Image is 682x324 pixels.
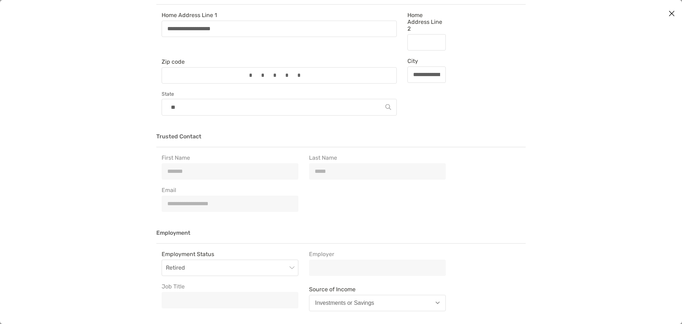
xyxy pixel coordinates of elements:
[156,230,526,244] h3: Employment
[309,154,446,161] span: Last Name
[309,265,445,271] input: Employer
[162,297,298,303] input: Job Title
[309,168,445,174] input: Last Name
[162,168,298,174] input: First Name
[162,58,397,65] span: Zip code
[408,39,445,45] input: Home Address Line 2
[162,251,298,257] span: Employment Status
[666,9,677,19] button: Close modal
[162,91,397,97] label: State
[166,260,294,276] span: Retired
[385,104,391,110] img: Search Icon
[162,12,397,18] span: Home Address Line 1
[407,12,446,32] span: Home Address Line 2
[162,26,396,32] input: Home Address Line 1
[162,154,298,161] span: First Name
[162,72,396,78] input: Zip code
[408,71,445,78] input: City
[156,133,526,147] h3: Trusted Contact
[309,295,446,311] button: Investments or Savings
[309,286,446,293] span: Source of Income
[162,283,298,290] span: Job Title
[315,300,374,306] div: Investments or Savings
[162,187,298,193] span: Email
[162,201,298,207] input: Email
[435,302,440,304] img: Open dropdown arrow
[407,58,446,64] span: City
[309,251,446,257] span: Employer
